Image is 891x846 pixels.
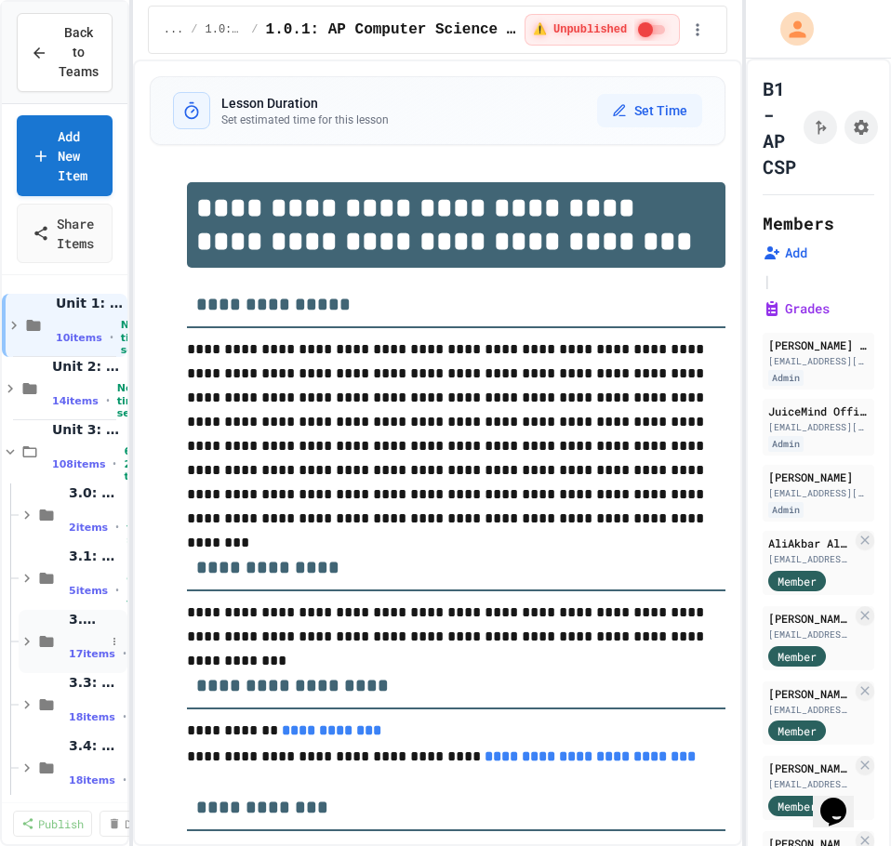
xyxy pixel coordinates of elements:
[768,535,852,551] div: AliAkbar Alboshebah
[106,393,110,408] span: •
[69,711,115,723] span: 18 items
[115,583,119,598] span: •
[768,370,804,386] div: Admin
[525,14,681,46] div: ⚠️ Students cannot see this content! Click the toggle to publish it and make it visible to your c...
[768,486,869,500] div: [EMAIL_ADDRESS][DOMAIN_NAME]
[206,22,245,37] span: 1.0: Syllabus
[768,610,852,627] div: [PERSON_NAME]
[69,585,108,597] span: 5 items
[123,773,126,787] span: •
[763,299,830,318] button: Grades
[778,798,817,814] span: Member
[126,572,153,609] span: 45 min total
[56,332,102,344] span: 10 items
[56,295,124,311] span: Unit 1: Intro to Computer Science
[768,628,852,641] div: [EMAIL_ADDRESS][DOMAIN_NAME]
[768,760,852,776] div: [PERSON_NAME]
[121,319,147,356] span: No time set
[191,22,197,37] span: /
[17,13,113,92] button: Back to Teams
[52,458,105,470] span: 108 items
[100,811,172,837] a: Delete
[52,395,99,407] span: 14 items
[597,94,702,127] button: Set Time
[69,548,124,564] span: 3.1: What is Code?
[115,520,119,535] span: •
[768,703,852,717] div: [EMAIL_ADDRESS][DOMAIN_NAME]
[768,420,869,434] div: [EMAIL_ADDRESS][DOMAIN_NAME]
[69,648,115,660] span: 17 items
[126,509,153,546] span: No time set
[124,445,151,482] span: 6h 27m total
[69,484,124,501] span: 3.0: Unit Overview
[69,674,124,691] span: 3.3: Variables and Data Types
[768,685,852,702] div: [PERSON_NAME]
[110,330,113,345] span: •
[768,354,869,368] div: [EMAIL_ADDRESS][PERSON_NAME][DOMAIN_NAME]
[266,19,517,41] span: 1.0.1: AP Computer Science Principles in Python Course Syllabus
[17,115,113,196] a: Add New Item
[69,737,124,754] span: 3.4: Mathematical Operators
[768,337,869,353] div: [PERSON_NAME] dev
[164,22,184,37] span: ...
[17,204,113,263] a: Share Items
[59,23,99,82] span: Back to Teams
[804,111,837,144] button: Click to see fork details
[117,382,143,419] span: No time set
[778,722,817,739] span: Member
[768,552,852,566] div: [EMAIL_ADDRESS][DOMAIN_NAME]
[221,112,389,127] p: Set estimated time for this lesson
[763,244,807,262] button: Add
[123,646,126,661] span: •
[761,7,818,50] div: My Account
[813,772,872,827] iframe: chat widget
[69,522,108,534] span: 2 items
[105,632,124,651] button: More options
[13,811,92,837] a: Publish
[52,358,124,375] span: Unit 2: Solving Problems in Computer Science
[763,210,834,236] h2: Members
[763,75,796,179] h1: B1 - AP CSP
[52,421,124,438] span: Unit 3: Programming with Python
[768,403,869,419] div: JuiceMind Official
[533,22,628,37] span: ⚠️ Unpublished
[123,709,126,724] span: •
[221,94,389,112] h3: Lesson Duration
[778,573,817,589] span: Member
[768,469,869,485] div: [PERSON_NAME]
[844,111,878,144] button: Assignment Settings
[768,436,804,452] div: Admin
[69,774,115,787] span: 18 items
[763,270,772,292] span: |
[768,502,804,518] div: Admin
[251,22,258,37] span: /
[778,648,817,665] span: Member
[113,456,116,471] span: •
[69,611,105,628] span: 3.2: Hello, World!
[768,777,852,791] div: [EMAIL_ADDRESS][DOMAIN_NAME]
